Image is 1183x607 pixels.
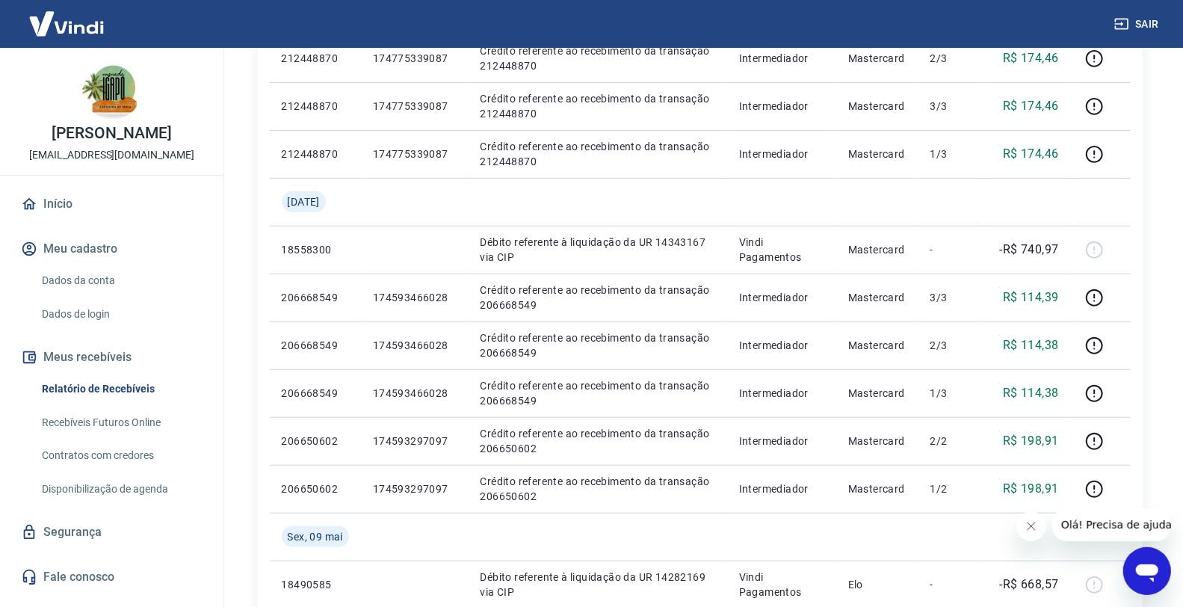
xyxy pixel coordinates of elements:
[1003,432,1059,450] p: R$ 198,91
[1003,336,1059,354] p: R$ 114,38
[930,290,974,305] p: 3/3
[930,386,974,401] p: 1/3
[481,43,715,73] p: Crédito referente ao recebimento da transação 212448870
[282,147,349,161] p: 212448870
[36,299,206,330] a: Dados de login
[848,290,906,305] p: Mastercard
[481,139,715,169] p: Crédito referente ao recebimento da transação 212448870
[52,126,171,141] p: [PERSON_NAME]
[739,235,824,265] p: Vindi Pagamentos
[282,290,349,305] p: 206668549
[373,147,457,161] p: 174775339087
[930,99,974,114] p: 3/3
[930,481,974,496] p: 1/2
[848,242,906,257] p: Mastercard
[848,434,906,449] p: Mastercard
[1052,508,1171,541] iframe: Mensagem da empresa
[930,242,974,257] p: -
[36,474,206,505] a: Disponibilização de agenda
[1003,480,1059,498] p: R$ 198,91
[373,99,457,114] p: 174775339087
[373,386,457,401] p: 174593466028
[739,570,824,600] p: Vindi Pagamentos
[739,481,824,496] p: Intermediador
[481,235,715,265] p: Débito referente à liquidação da UR 14343167 via CIP
[481,378,715,408] p: Crédito referente ao recebimento da transação 206668549
[739,147,824,161] p: Intermediador
[848,577,906,592] p: Elo
[848,99,906,114] p: Mastercard
[282,242,349,257] p: 18558300
[1003,384,1059,402] p: R$ 114,38
[1000,576,1059,594] p: -R$ 668,57
[36,374,206,404] a: Relatório de Recebíveis
[848,51,906,66] p: Mastercard
[373,481,457,496] p: 174593297097
[18,232,206,265] button: Meu cadastro
[739,434,824,449] p: Intermediador
[282,434,349,449] p: 206650602
[481,283,715,312] p: Crédito referente ao recebimento da transação 206668549
[288,194,320,209] span: [DATE]
[82,60,142,120] img: 8e7cc4a9-a01f-4c09-8d9c-74b3a436e4b4.jpeg
[848,386,906,401] p: Mastercard
[848,338,906,353] p: Mastercard
[848,481,906,496] p: Mastercard
[481,330,715,360] p: Crédito referente ao recebimento da transação 206668549
[282,51,349,66] p: 212448870
[739,99,824,114] p: Intermediador
[282,481,349,496] p: 206650602
[18,1,115,46] img: Vindi
[373,51,457,66] p: 174775339087
[1111,10,1165,38] button: Sair
[373,338,457,353] p: 174593466028
[1016,511,1046,541] iframe: Fechar mensagem
[481,474,715,504] p: Crédito referente ao recebimento da transação 206650602
[930,577,974,592] p: -
[739,338,824,353] p: Intermediador
[18,188,206,221] a: Início
[930,434,974,449] p: 2/2
[373,434,457,449] p: 174593297097
[18,561,206,594] a: Fale conosco
[739,51,824,66] p: Intermediador
[481,91,715,121] p: Crédito referente ao recebimento da transação 212448870
[1003,145,1059,163] p: R$ 174,46
[29,147,194,163] p: [EMAIL_ADDRESS][DOMAIN_NAME]
[930,51,974,66] p: 2/3
[1000,241,1059,259] p: -R$ 740,97
[282,338,349,353] p: 206668549
[1003,49,1059,67] p: R$ 174,46
[481,426,715,456] p: Crédito referente ao recebimento da transação 206650602
[18,341,206,374] button: Meus recebíveis
[288,529,343,544] span: Sex, 09 mai
[282,386,349,401] p: 206668549
[1003,97,1059,115] p: R$ 174,46
[1003,289,1059,306] p: R$ 114,39
[481,570,715,600] p: Débito referente à liquidação da UR 14282169 via CIP
[36,407,206,438] a: Recebíveis Futuros Online
[282,577,349,592] p: 18490585
[282,99,349,114] p: 212448870
[848,147,906,161] p: Mastercard
[739,386,824,401] p: Intermediador
[739,290,824,305] p: Intermediador
[36,265,206,296] a: Dados da conta
[36,440,206,471] a: Contratos com credores
[1123,547,1171,595] iframe: Botão para abrir a janela de mensagens
[930,147,974,161] p: 1/3
[930,338,974,353] p: 2/3
[9,10,126,22] span: Olá! Precisa de ajuda?
[373,290,457,305] p: 174593466028
[18,516,206,549] a: Segurança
